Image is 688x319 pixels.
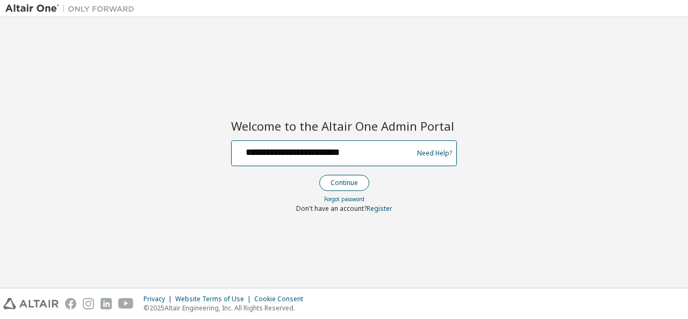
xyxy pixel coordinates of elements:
[324,195,364,203] a: Forgot password
[83,298,94,309] img: instagram.svg
[254,295,310,303] div: Cookie Consent
[101,298,112,309] img: linkedin.svg
[367,204,392,213] a: Register
[65,298,76,309] img: facebook.svg
[231,118,457,133] h2: Welcome to the Altair One Admin Portal
[319,175,369,191] button: Continue
[175,295,254,303] div: Website Terms of Use
[144,295,175,303] div: Privacy
[144,303,310,313] p: © 2025 Altair Engineering, Inc. All Rights Reserved.
[296,204,367,213] span: Don't have an account?
[118,298,134,309] img: youtube.svg
[3,298,59,309] img: altair_logo.svg
[5,3,140,14] img: Altair One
